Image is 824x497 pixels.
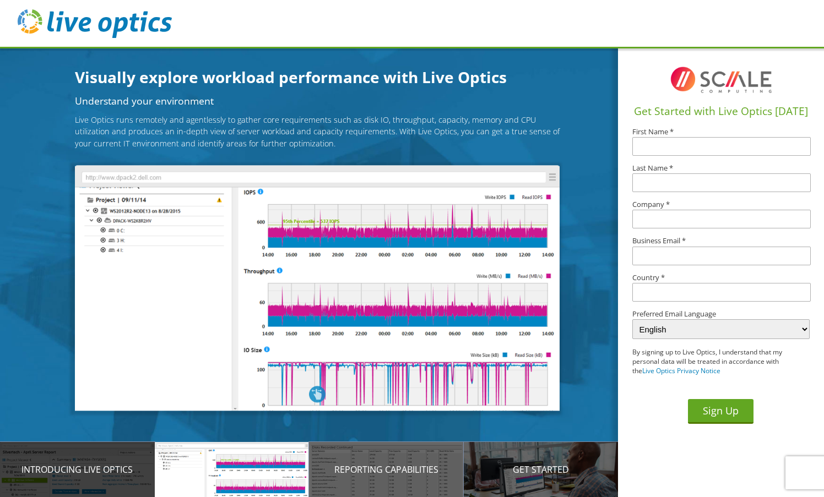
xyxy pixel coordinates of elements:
[309,463,464,476] p: Reporting Capabilities
[642,366,720,375] a: Live Optics Privacy Notice
[464,463,619,476] p: Get Started
[632,128,810,135] label: First Name *
[632,310,810,318] label: Preferred Email Language
[666,58,776,102] img: I8TqFF2VWMAAAAASUVORK5CYII=
[75,65,560,89] h1: Visually explore workload performance with Live Optics
[632,348,792,375] p: By signing up to Live Optics, I understand that my personal data will be treated in accordance wi...
[18,9,172,38] img: live_optics_svg.svg
[632,201,810,208] label: Company *
[632,165,810,172] label: Last Name *
[688,399,753,424] button: Sign Up
[75,114,560,150] p: Live Optics runs remotely and agentlessly to gather core requirements such as disk IO, throughput...
[75,165,560,411] img: Understand your environment
[622,103,820,119] h1: Get Started with Live Optics [DATE]
[632,274,810,281] label: Country *
[75,96,560,106] h2: Understand your environment
[632,237,810,244] label: Business Email *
